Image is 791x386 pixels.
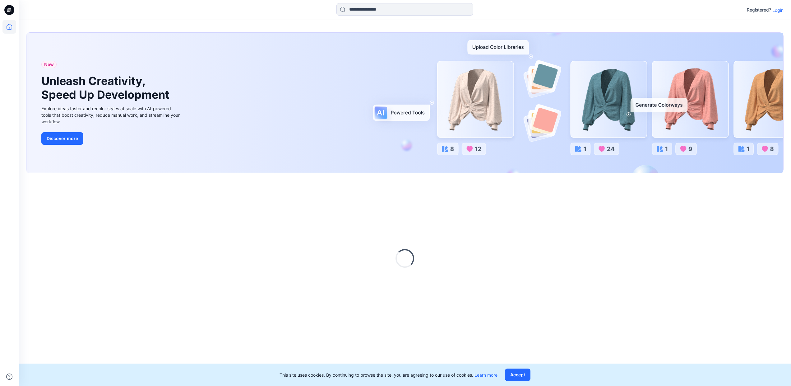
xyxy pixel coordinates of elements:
[474,372,497,378] a: Learn more
[44,61,54,68] span: New
[280,372,497,378] p: This site uses cookies. By continuing to browse the site, you are agreeing to our use of cookies.
[747,6,771,14] p: Registered?
[41,105,181,125] div: Explore ideas faster and recolor styles at scale with AI-powered tools that boost creativity, red...
[41,74,172,101] h1: Unleash Creativity, Speed Up Development
[41,132,83,145] button: Discover more
[41,132,181,145] a: Discover more
[505,369,530,381] button: Accept
[772,7,784,13] p: Login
